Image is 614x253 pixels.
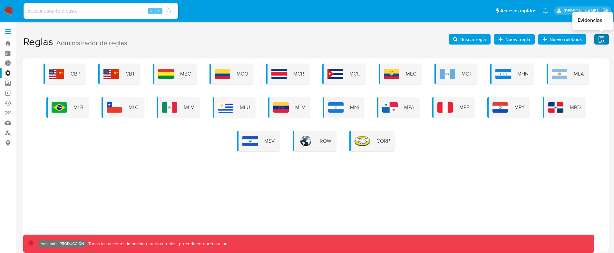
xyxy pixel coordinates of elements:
[24,7,178,15] input: Buscar usuario o caso...
[41,242,84,245] p: Ambiente: PRODUCCIÓN
[87,241,229,247] p: Todas las acciones impactan usuarios reales, proceda con precaución.
[564,8,600,14] p: dizzi.tren@mercadolibre.com.co
[543,8,548,14] a: Notificaciones
[162,6,176,15] button: search-icon
[500,7,536,14] span: Accesos rápidos
[158,8,160,14] span: s
[578,17,602,24] span: Evidencias
[602,7,609,14] a: Salir
[149,8,154,14] span: ⌥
